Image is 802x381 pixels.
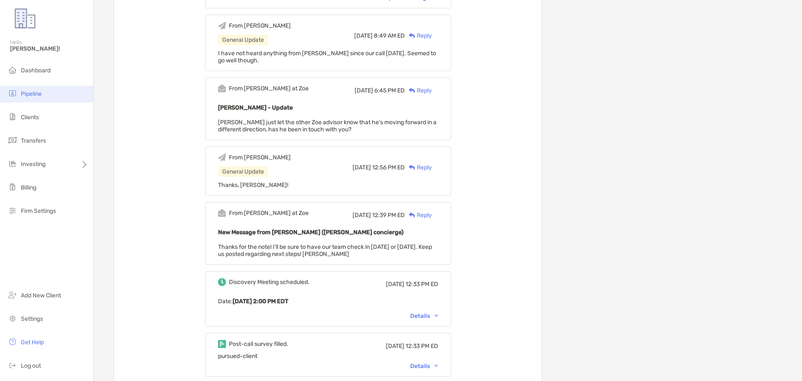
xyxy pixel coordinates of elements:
img: Event icon [218,22,226,30]
img: Event icon [218,278,226,286]
div: Discovery Meeting scheduled. [229,279,310,286]
img: get-help icon [8,337,18,347]
span: pursued-client [218,353,257,360]
span: 12:33 PM ED [406,281,438,288]
div: General Update [218,166,268,177]
span: Pipeline [21,90,42,97]
div: From [PERSON_NAME] [229,22,291,29]
img: dashboard icon [8,65,18,75]
img: Event icon [218,209,226,217]
span: Transfers [21,137,46,144]
span: [PERSON_NAME] just let the other Zoe advisor know that he's moving forward in a different directi... [218,119,437,133]
span: Settings [21,315,43,322]
b: [PERSON_NAME] - Update [218,104,293,111]
div: Details [410,312,438,320]
span: [DATE] [386,343,404,350]
div: Details [410,363,438,370]
div: From [PERSON_NAME] [229,154,291,161]
img: pipeline icon [8,88,18,98]
div: From [PERSON_NAME] at Zoe [229,210,309,217]
img: Event icon [218,153,226,161]
img: Chevron icon [434,315,438,317]
span: I have not heard anything from [PERSON_NAME] since our call [DATE]. Seemed to go well though. [218,50,436,64]
span: Investing [21,161,46,168]
img: clients icon [8,112,18,122]
div: From [PERSON_NAME] at Zoe [229,85,309,92]
span: 6:45 PM ED [374,87,405,94]
img: Event icon [218,340,226,348]
div: Post-call survey filled. [229,340,288,348]
span: 12:33 PM ED [406,343,438,350]
div: Reply [405,31,432,40]
b: [DATE] 2:00 PM EDT [233,298,288,305]
img: Event icon [218,84,226,92]
img: Reply icon [409,88,415,93]
div: General Update [218,35,268,45]
img: Zoe Logo [10,3,40,33]
div: Reply [405,86,432,95]
span: 12:39 PM ED [372,212,405,219]
span: [DATE] [353,212,371,219]
span: Billing [21,184,36,191]
b: New Message from [PERSON_NAME] ([PERSON_NAME] concierge) [218,229,404,236]
img: Reply icon [409,165,415,170]
span: Add New Client [21,292,61,299]
span: Dashboard [21,67,51,74]
img: Reply icon [409,212,415,218]
p: Date : [218,296,438,307]
span: [DATE] [386,281,404,288]
span: 8:49 AM ED [374,32,405,39]
img: firm-settings icon [8,205,18,215]
span: [DATE] [355,87,373,94]
img: billing icon [8,182,18,192]
span: Thanks for the note! I’ll be sure to have our team check in [DATE] or [DATE]. Keep us posted rega... [218,243,432,258]
span: Firm Settings [21,207,56,215]
span: 12:56 PM ED [372,164,405,171]
img: investing icon [8,159,18,169]
img: transfers icon [8,135,18,145]
img: Chevron icon [434,365,438,367]
span: Get Help [21,339,44,346]
span: Clients [21,114,39,121]
div: Reply [405,211,432,220]
span: Log out [21,362,41,369]
img: settings icon [8,313,18,323]
img: Reply icon [409,33,415,38]
span: [DATE] [354,32,373,39]
span: Thanks, [PERSON_NAME]! [218,182,288,189]
div: Reply [405,163,432,172]
img: logout icon [8,360,18,370]
span: [PERSON_NAME]! [10,45,88,52]
img: add_new_client icon [8,290,18,300]
span: [DATE] [353,164,371,171]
